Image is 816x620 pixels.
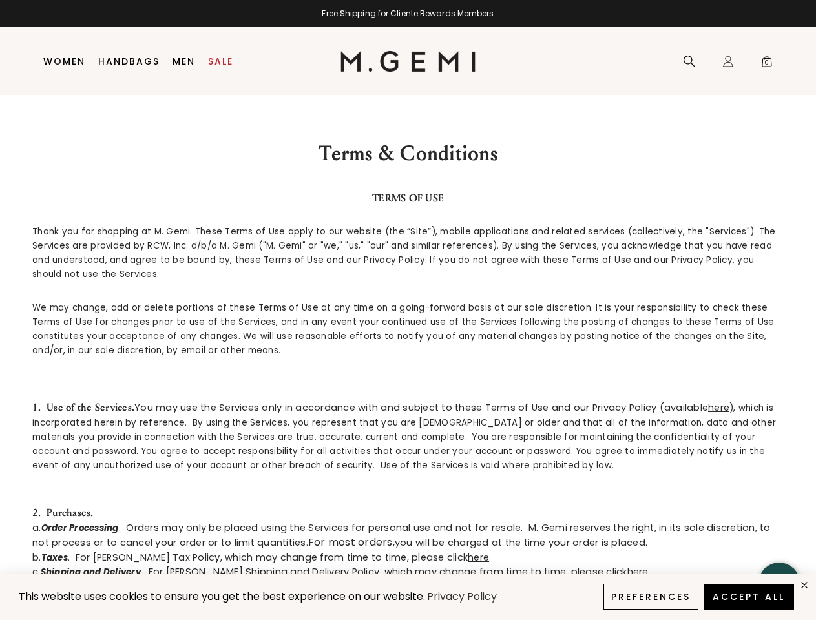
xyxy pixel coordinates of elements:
[41,552,68,564] span: Taxes
[372,192,444,204] span: TERMS OF USE
[32,225,775,280] span: Thank you for shopping at M. Gemi. These Terms of Use apply to our website (the “Site”), mobile a...
[760,57,773,70] span: 0
[32,551,41,564] span: b.
[704,584,794,610] button: Accept All
[468,551,489,564] a: here
[32,565,41,578] span: c.
[32,302,774,356] span: We may change, add or delete portions of these Terms of Use at any time on a going-forward basis ...
[708,401,729,414] a: here
[32,521,41,534] span: a.
[32,402,776,471] span: ), which is incorporated herein by reference. By using the Services, you represent that you are [...
[173,56,195,67] a: Men
[19,589,425,604] span: This website uses cookies to ensure you get the best experience on our website.
[627,565,649,578] a: here
[41,522,119,534] span: Order Processing
[41,566,141,578] span: Shipping and Delivery
[141,565,627,578] span: . For [PERSON_NAME] Shipping and Delivery Policy, which may change from time to time, please click
[425,589,499,605] a: Privacy Policy (opens in a new tab)
[32,401,134,413] span: 1. Use of the Services.
[340,51,476,72] img: M.Gemi
[395,536,647,549] span: you will be charged at the time your order is placed.
[649,566,651,578] span: .
[208,56,233,67] a: Sale
[68,551,468,564] span: . For [PERSON_NAME] Tax Policy, which may change from time to time, please click
[489,552,491,564] span: .
[319,141,497,166] span: Terms & Conditions
[98,56,160,67] a: Handbags
[603,584,698,610] button: Preferences
[134,401,708,414] span: You may use the Services only in accordance with and subject to these Terms of Use and our Privac...
[43,56,85,67] a: Women
[308,535,395,550] span: For most orders,
[32,506,94,519] span: 2. Purchases.
[799,580,810,590] div: close
[32,521,771,549] span: . Orders may only be placed using the Services for personal use and not for resale. M. Gemi reser...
